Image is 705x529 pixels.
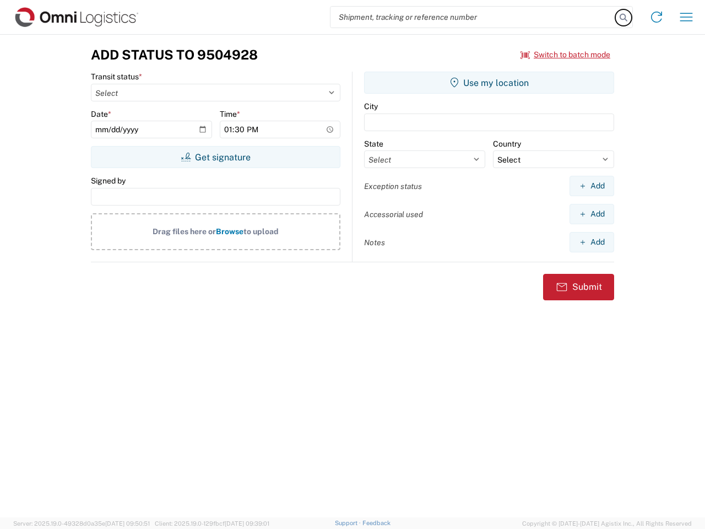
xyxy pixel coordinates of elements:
[493,139,521,149] label: Country
[105,520,150,527] span: [DATE] 09:50:51
[220,109,240,119] label: Time
[364,101,378,111] label: City
[335,520,362,526] a: Support
[91,72,142,82] label: Transit status
[362,520,391,526] a: Feedback
[520,46,610,64] button: Switch to batch mode
[91,146,340,168] button: Get signature
[570,176,614,196] button: Add
[91,109,111,119] label: Date
[13,520,150,527] span: Server: 2025.19.0-49328d0a35e
[153,227,216,236] span: Drag files here or
[364,72,614,94] button: Use my location
[91,176,126,186] label: Signed by
[330,7,616,28] input: Shipment, tracking or reference number
[364,209,423,219] label: Accessorial used
[522,519,692,528] span: Copyright © [DATE]-[DATE] Agistix Inc., All Rights Reserved
[543,274,614,300] button: Submit
[216,227,243,236] span: Browse
[243,227,279,236] span: to upload
[364,139,383,149] label: State
[91,47,258,63] h3: Add Status to 9504928
[364,181,422,191] label: Exception status
[570,232,614,252] button: Add
[364,237,385,247] label: Notes
[570,204,614,224] button: Add
[155,520,269,527] span: Client: 2025.19.0-129fbcf
[225,520,269,527] span: [DATE] 09:39:01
